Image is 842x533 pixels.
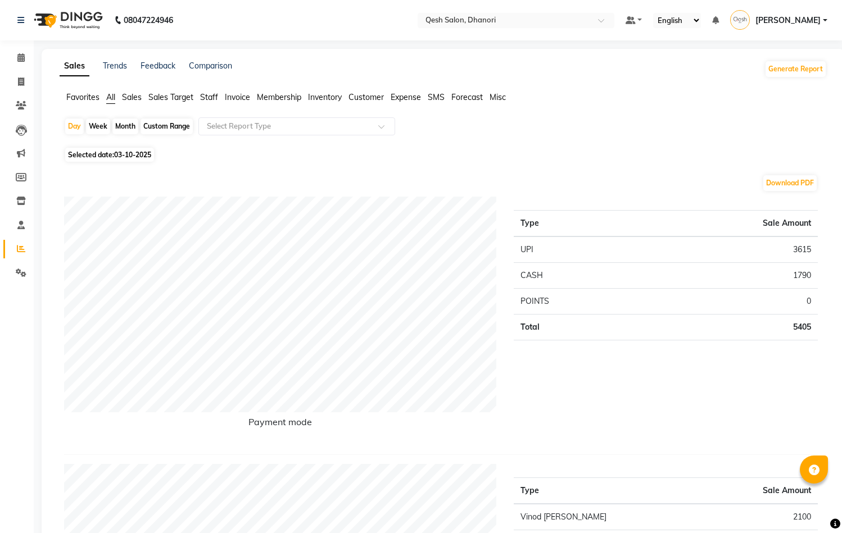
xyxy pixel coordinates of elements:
[637,236,818,263] td: 3615
[514,478,726,504] th: Type
[65,148,154,162] span: Selected date:
[66,92,99,102] span: Favorites
[428,92,445,102] span: SMS
[514,263,637,289] td: CASH
[29,4,106,36] img: logo
[65,119,84,134] div: Day
[114,151,151,159] span: 03-10-2025
[637,315,818,340] td: 5405
[451,92,483,102] span: Forecast
[726,478,818,504] th: Sale Amount
[189,61,232,71] a: Comparison
[148,92,193,102] span: Sales Target
[103,61,127,71] a: Trends
[514,211,637,237] th: Type
[637,211,818,237] th: Sale Amount
[200,92,218,102] span: Staff
[514,315,637,340] td: Total
[490,92,506,102] span: Misc
[763,175,817,191] button: Download PDF
[86,119,110,134] div: Week
[637,289,818,315] td: 0
[106,92,115,102] span: All
[514,236,637,263] td: UPI
[141,61,175,71] a: Feedback
[391,92,421,102] span: Expense
[514,289,637,315] td: POINTS
[726,504,818,530] td: 2100
[64,417,497,432] h6: Payment mode
[637,263,818,289] td: 1790
[141,119,193,134] div: Custom Range
[257,92,301,102] span: Membership
[755,15,821,26] span: [PERSON_NAME]
[308,92,342,102] span: Inventory
[60,56,89,76] a: Sales
[766,61,826,77] button: Generate Report
[514,504,726,530] td: Vinod [PERSON_NAME]
[124,4,173,36] b: 08047224946
[122,92,142,102] span: Sales
[225,92,250,102] span: Invoice
[730,10,750,30] img: Gagandeep Arora
[348,92,384,102] span: Customer
[112,119,138,134] div: Month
